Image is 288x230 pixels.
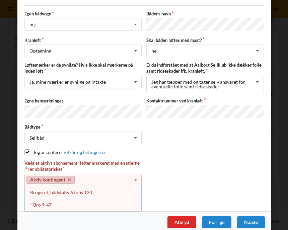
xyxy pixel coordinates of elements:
div: nej [29,22,36,27]
label: Bådtype [24,124,142,130]
label: Løftemærker er de synlige? Hvis ikke skal mærkerne på inden løft [24,62,142,74]
div: nej [151,49,158,53]
a: Aktiv kontingent [26,176,75,184]
label: Kontaktnummer ved kranløft [146,98,264,104]
div: Sejlbåd [29,136,45,140]
a: Vilkår og betingelser [63,149,106,155]
label: Bådens navn [146,11,264,17]
label: Egen bådvogn [24,11,142,17]
div: Forrige [202,216,231,228]
div: Jeg har tæpper med og tager selv ansvaret for eventuelle folie samt ridseskader [151,80,254,89]
div: Afbryd [167,216,196,228]
label: Skal båden løftes med mast? [146,37,264,43]
label: Jeg accepterer [24,149,106,155]
label: Er du indforstået med at Aalborg Sejlklub ikke dækker folie samt ridseskader ifb. kranløft. [146,62,264,74]
div: Optagning [29,49,51,53]
div: * Bro 9-47 [25,199,141,211]
div: Brugsret, bådstativ 6 tons 120 [25,186,141,199]
div: Næste [237,216,265,228]
label: Vælg et aktivt abonnement (felter markeret med en stjerne (*) er obligatoriske) [24,160,142,172]
div: Ja, mine mærker er synlige og intakte [29,80,106,84]
label: Egne bemærkninger [24,98,142,104]
label: Kranløft [24,37,142,43]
